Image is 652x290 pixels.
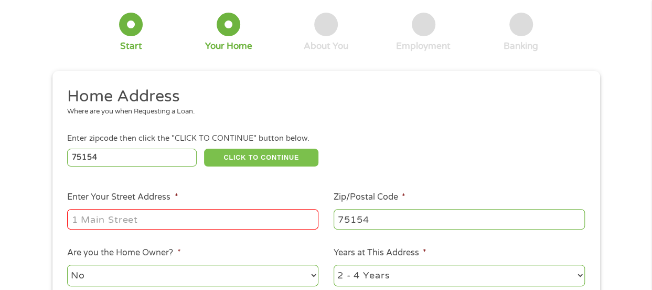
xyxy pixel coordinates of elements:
[67,247,180,258] label: Are you the Home Owner?
[67,209,318,229] input: 1 Main Street
[334,247,426,258] label: Years at This Address
[205,40,252,52] div: Your Home
[396,40,451,52] div: Employment
[67,133,584,144] div: Enter zipcode then click the "CLICK TO CONTINUE" button below.
[504,40,538,52] div: Banking
[67,192,178,203] label: Enter Your Street Address
[120,40,142,52] div: Start
[67,86,577,107] h2: Home Address
[304,40,348,52] div: About You
[204,149,318,167] button: CLICK TO CONTINUE
[334,192,405,203] label: Zip/Postal Code
[67,107,577,117] div: Where are you when Requesting a Loan.
[67,149,197,167] input: Enter Zipcode (e.g 01510)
